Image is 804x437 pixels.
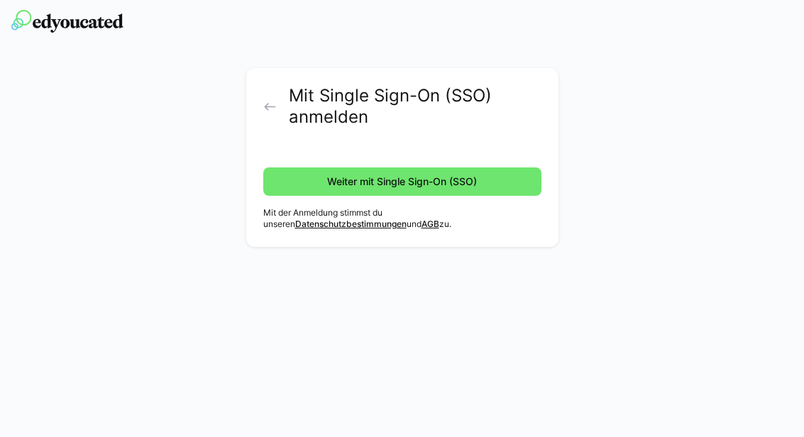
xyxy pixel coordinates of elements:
a: Datenschutzbestimmungen [295,218,407,229]
button: Weiter mit Single Sign-On (SSO) [263,167,541,196]
a: AGB [422,218,439,229]
p: Mit der Anmeldung stimmst du unseren und zu. [263,207,541,230]
span: Weiter mit Single Sign-On (SSO) [325,175,479,189]
h2: Mit Single Sign-On (SSO) anmelden [289,85,541,128]
img: edyoucated [11,10,123,33]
